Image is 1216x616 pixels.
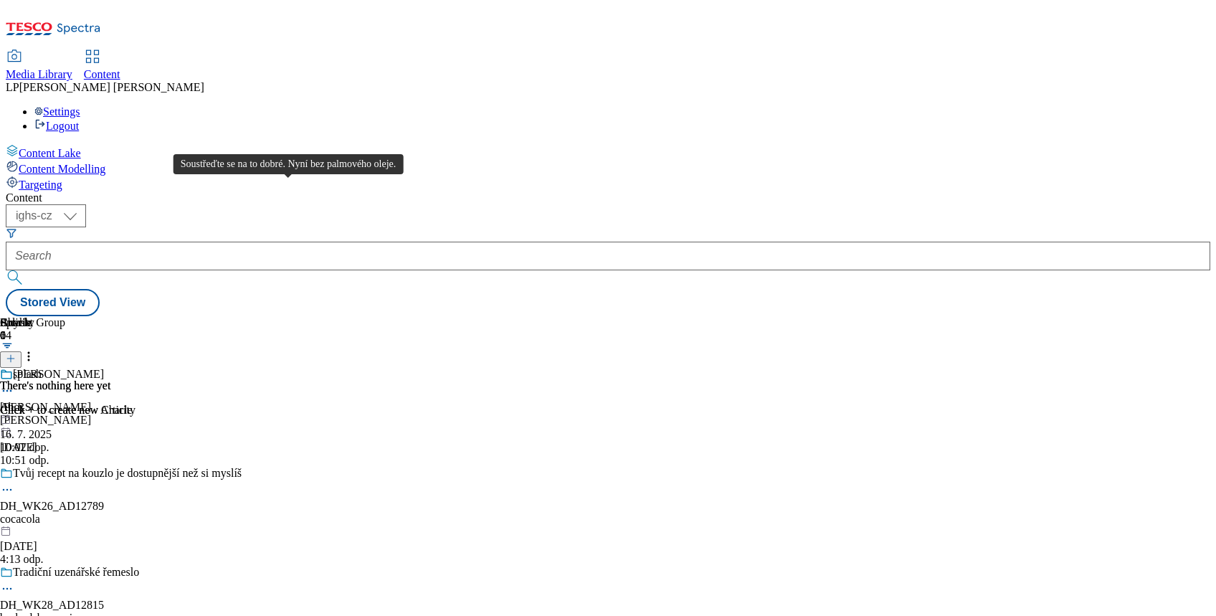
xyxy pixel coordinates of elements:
span: Content [84,68,120,80]
a: Logout [34,120,79,132]
div: Content [6,191,1210,204]
svg: Search Filters [6,227,17,239]
a: Content [84,51,120,81]
a: Settings [34,105,80,118]
a: Media Library [6,51,72,81]
span: Media Library [6,68,72,80]
a: Content Lake [6,144,1210,160]
div: Tradiční uzenářské řemeslo [13,566,139,579]
input: Search [6,242,1210,270]
span: Targeting [19,179,62,191]
button: Stored View [6,289,100,316]
span: Content Lake [19,147,81,159]
span: [PERSON_NAME] [PERSON_NAME] [19,81,204,93]
span: LP [6,81,19,93]
a: Targeting [6,176,1210,191]
a: Content Modelling [6,160,1210,176]
div: Tvůj recept na kouzlo je dostupnější než si myslíš [13,467,242,480]
span: Content Modelling [19,163,105,175]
